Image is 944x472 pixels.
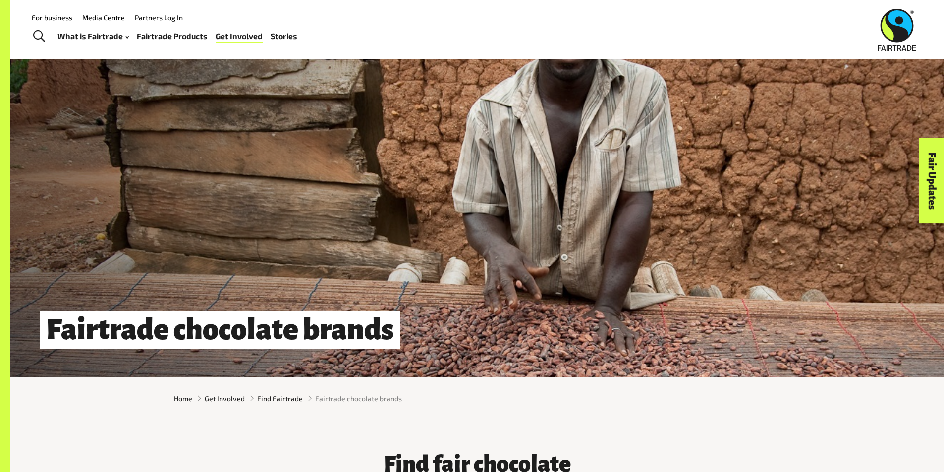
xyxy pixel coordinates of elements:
a: Stories [271,29,297,44]
a: Home [174,393,192,404]
a: Media Centre [82,13,125,22]
a: Toggle Search [27,24,51,49]
img: Fairtrade Australia New Zealand logo [878,9,916,51]
a: Find Fairtrade [257,393,303,404]
a: What is Fairtrade [57,29,129,44]
a: For business [32,13,72,22]
a: Partners Log In [135,13,183,22]
span: Fairtrade chocolate brands [315,393,402,404]
a: Get Involved [216,29,263,44]
a: Fairtrade Products [137,29,208,44]
h1: Fairtrade chocolate brands [40,311,400,349]
a: Get Involved [205,393,245,404]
